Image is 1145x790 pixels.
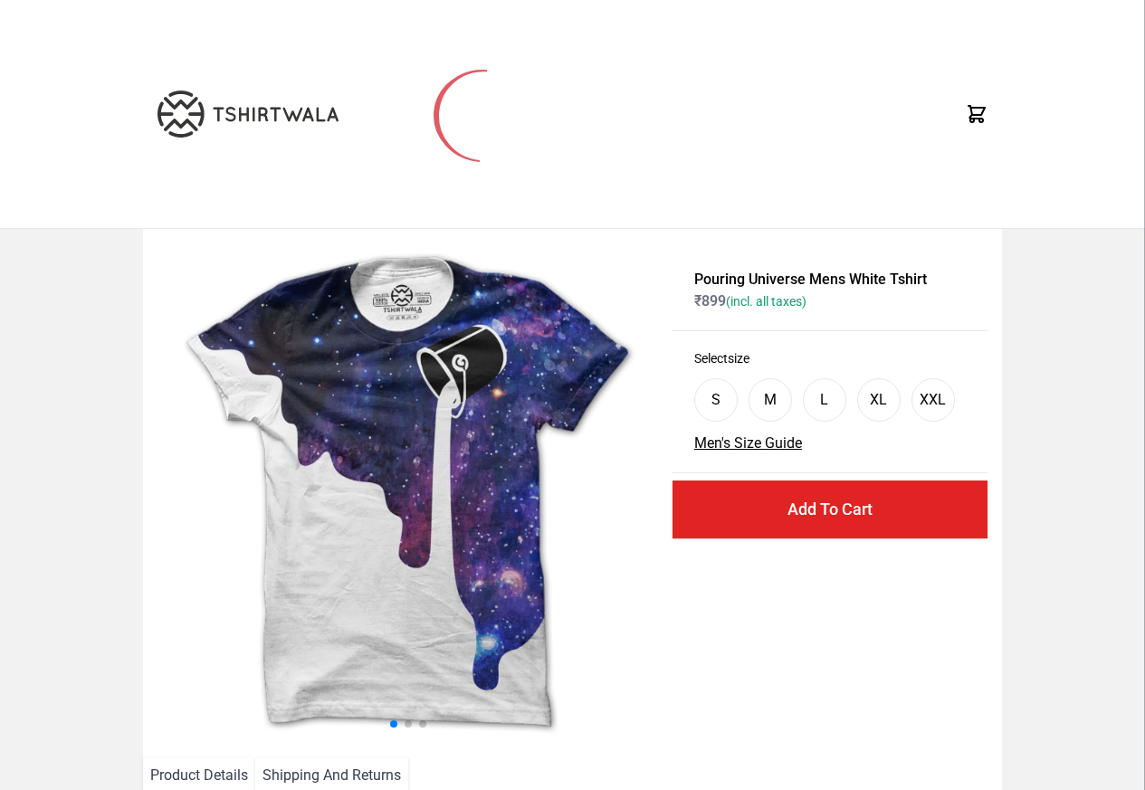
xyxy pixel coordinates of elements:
div: M [764,389,777,411]
div: XL [870,389,887,411]
div: S [711,389,720,411]
img: TW-LOGO-400-104.png [157,90,339,138]
h3: Select size [694,349,966,367]
span: (incl. all taxes) [726,294,806,309]
div: XXL [920,389,946,411]
h1: Pouring Universe Mens White Tshirt [694,269,966,290]
button: Add To Cart [673,481,988,538]
span: ₹ 899 [694,292,806,309]
div: L [820,389,828,411]
img: galaxy.jpg [157,243,658,743]
button: Men's Size Guide [694,433,802,454]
